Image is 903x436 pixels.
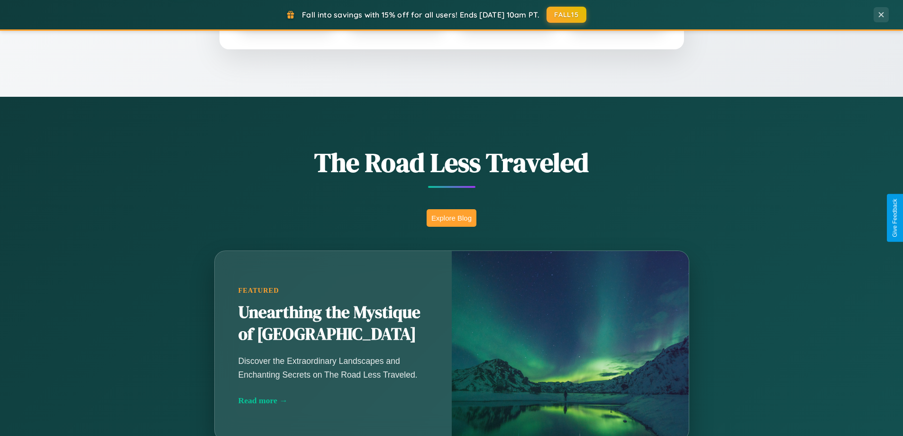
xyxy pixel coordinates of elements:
p: Discover the Extraordinary Landscapes and Enchanting Secrets on The Road Less Traveled. [238,354,428,381]
button: FALL15 [547,7,586,23]
span: Fall into savings with 15% off for all users! Ends [DATE] 10am PT. [302,10,539,19]
button: Explore Blog [427,209,476,227]
div: Give Feedback [892,199,898,237]
div: Featured [238,287,428,295]
div: Read more → [238,396,428,406]
h1: The Road Less Traveled [167,144,736,181]
h2: Unearthing the Mystique of [GEOGRAPHIC_DATA] [238,302,428,345]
